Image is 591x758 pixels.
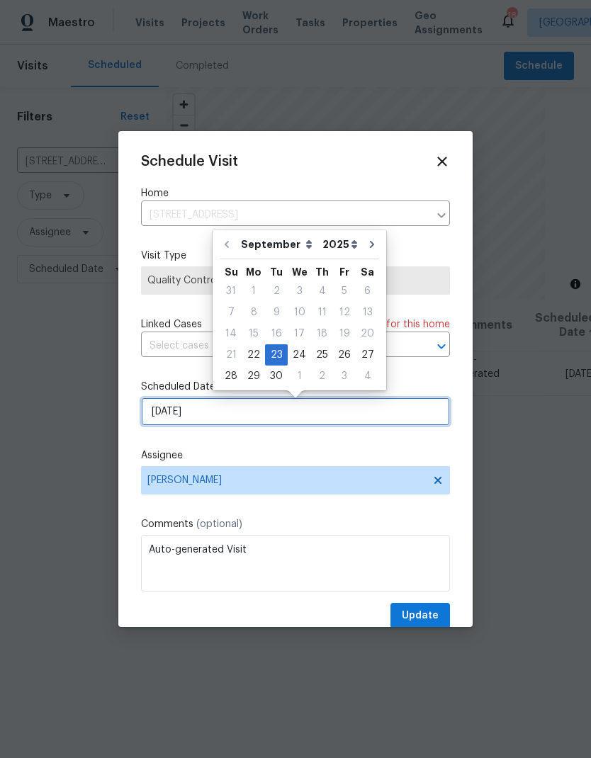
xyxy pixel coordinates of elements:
span: Close [434,154,450,169]
div: 3 [333,366,356,386]
abbr: Friday [339,267,349,277]
div: 12 [333,302,356,322]
div: Mon Sep 22 2025 [242,344,265,366]
input: Enter in an address [141,204,429,226]
div: 14 [220,324,242,344]
label: Home [141,186,450,200]
div: 3 [288,281,311,301]
div: Wed Sep 03 2025 [288,281,311,302]
div: 2 [311,366,333,386]
label: Comments [141,517,450,531]
div: Fri Sep 26 2025 [333,344,356,366]
div: 2 [265,281,288,301]
abbr: Tuesday [270,267,283,277]
div: Thu Oct 02 2025 [311,366,333,387]
div: 23 [265,345,288,365]
div: Mon Sep 15 2025 [242,323,265,344]
span: Schedule Visit [141,154,238,169]
div: 31 [220,281,242,301]
div: Tue Sep 30 2025 [265,366,288,387]
span: (optional) [196,519,242,529]
div: 13 [356,302,379,322]
div: 4 [311,281,333,301]
div: 9 [265,302,288,322]
span: [PERSON_NAME] [147,475,425,486]
button: Open [432,336,451,356]
div: 6 [356,281,379,301]
div: Fri Sep 19 2025 [333,323,356,344]
div: Sat Sep 20 2025 [356,323,379,344]
div: 15 [242,324,265,344]
div: Sun Sep 14 2025 [220,323,242,344]
div: 27 [356,345,379,365]
div: 7 [220,302,242,322]
div: 10 [288,302,311,322]
div: Sat Oct 04 2025 [356,366,379,387]
div: 25 [311,345,333,365]
abbr: Thursday [315,267,329,277]
abbr: Monday [246,267,261,277]
label: Assignee [141,448,450,463]
span: Linked Cases [141,317,202,332]
select: Month [237,234,319,255]
div: Thu Sep 25 2025 [311,344,333,366]
input: M/D/YYYY [141,397,450,426]
div: Sun Sep 07 2025 [220,302,242,323]
button: Go to previous month [216,230,237,259]
div: Thu Sep 18 2025 [311,323,333,344]
div: 16 [265,324,288,344]
div: 4 [356,366,379,386]
div: 17 [288,324,311,344]
div: Fri Sep 12 2025 [333,302,356,323]
div: 24 [288,345,311,365]
div: Fri Oct 03 2025 [333,366,356,387]
div: Mon Sep 29 2025 [242,366,265,387]
div: 18 [311,324,333,344]
input: Select cases [141,335,410,357]
div: 21 [220,345,242,365]
div: 22 [242,345,265,365]
div: 5 [333,281,356,301]
div: Mon Sep 01 2025 [242,281,265,302]
div: Wed Oct 01 2025 [288,366,311,387]
button: Go to next month [361,230,383,259]
label: Visit Type [141,249,450,263]
textarea: Auto-generated Visit [141,535,450,592]
div: Thu Sep 11 2025 [311,302,333,323]
div: Sat Sep 27 2025 [356,344,379,366]
div: Tue Sep 09 2025 [265,302,288,323]
div: 1 [242,281,265,301]
button: Update [390,603,450,629]
div: Wed Sep 10 2025 [288,302,311,323]
div: Wed Sep 24 2025 [288,344,311,366]
div: Wed Sep 17 2025 [288,323,311,344]
div: Tue Sep 02 2025 [265,281,288,302]
div: Fri Sep 05 2025 [333,281,356,302]
div: 20 [356,324,379,344]
div: Sun Sep 28 2025 [220,366,242,387]
select: Year [319,234,361,255]
div: 30 [265,366,288,386]
span: Quality Control [147,273,444,288]
div: 26 [333,345,356,365]
div: Sun Aug 31 2025 [220,281,242,302]
abbr: Wednesday [292,267,308,277]
div: 11 [311,302,333,322]
div: Sat Sep 06 2025 [356,281,379,302]
div: 28 [220,366,242,386]
div: 29 [242,366,265,386]
div: 1 [288,366,311,386]
div: 19 [333,324,356,344]
div: Tue Sep 16 2025 [265,323,288,344]
span: Update [402,607,439,625]
div: Thu Sep 04 2025 [311,281,333,302]
div: Tue Sep 23 2025 [265,344,288,366]
div: Sun Sep 21 2025 [220,344,242,366]
abbr: Sunday [225,267,238,277]
abbr: Saturday [361,267,374,277]
div: 8 [242,302,265,322]
div: Mon Sep 08 2025 [242,302,265,323]
div: Sat Sep 13 2025 [356,302,379,323]
label: Scheduled Date [141,380,450,394]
